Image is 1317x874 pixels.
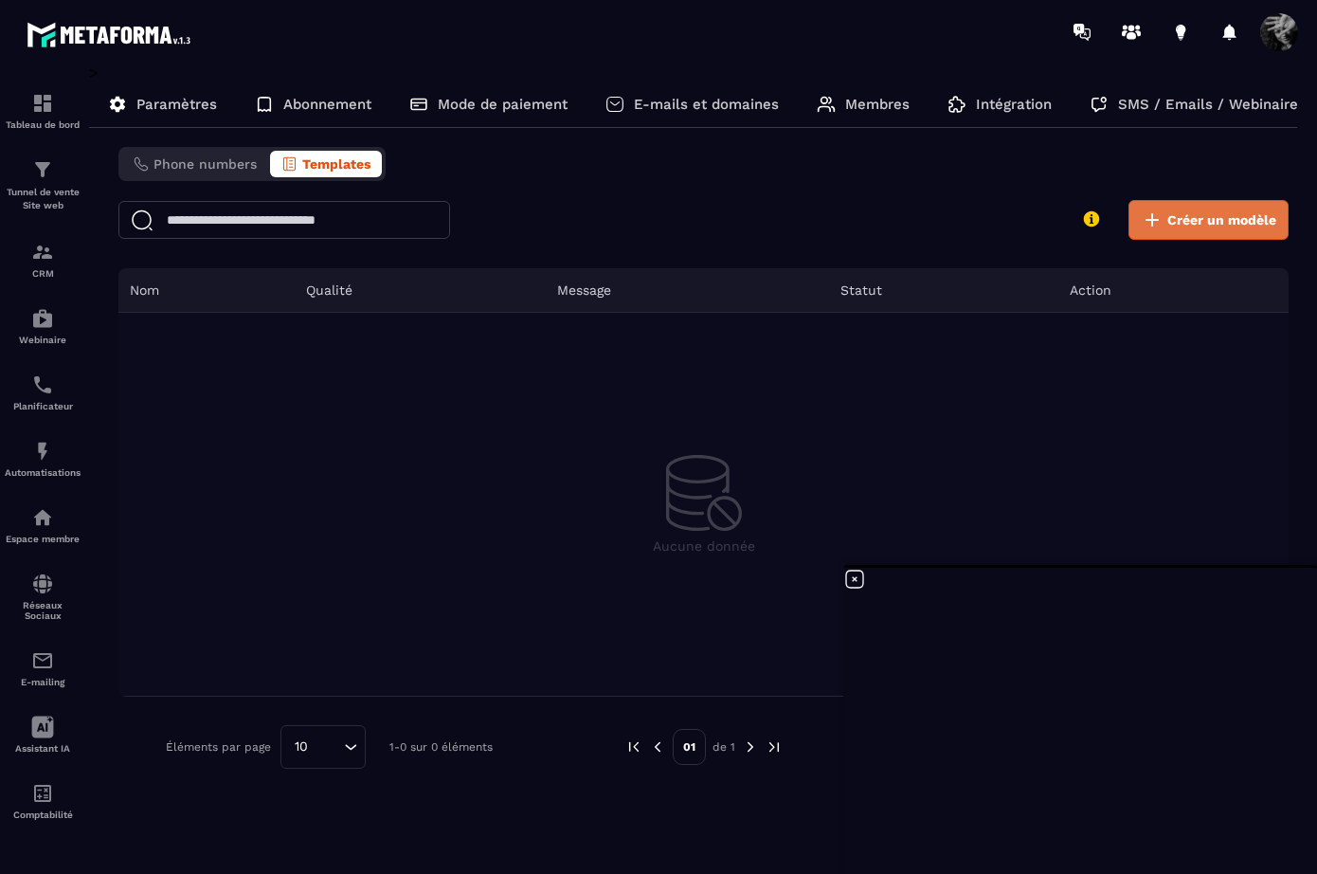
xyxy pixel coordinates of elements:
p: Abonnement [283,96,371,113]
span: Créer un modèle [1167,210,1276,229]
a: emailemailE-mailing [5,635,81,701]
img: prev [625,738,642,756]
p: Paramètres [136,96,217,113]
img: logo [27,17,197,52]
th: Action [1058,268,1289,313]
p: Intégration [976,96,1052,113]
a: Assistant IA [5,701,81,768]
img: formation [31,158,54,181]
p: Automatisations [5,467,81,478]
p: 01 [673,729,706,765]
a: social-networksocial-networkRéseaux Sociaux [5,558,81,635]
p: 1-0 sur 0 éléments [389,740,493,754]
span: Templates [302,156,370,172]
a: formationformationCRM [5,227,81,293]
a: schedulerschedulerPlanificateur [5,359,81,426]
button: Créer un modèle [1128,200,1289,240]
th: Qualité [295,268,545,313]
a: accountantaccountantComptabilité [5,768,81,834]
a: automationsautomationsAutomatisations [5,426,81,492]
a: automationsautomationsEspace membre [5,492,81,558]
p: Webinaire [5,335,81,345]
span: 10 [288,737,315,757]
p: Réseaux Sociaux [5,600,81,621]
button: Templates [270,151,382,177]
p: Tunnel de vente Site web [5,186,81,212]
span: Phone numbers [153,156,257,172]
p: Mode de paiement [438,96,568,113]
img: email [31,649,54,672]
p: de 1 [713,739,735,755]
p: Espace membre [5,534,81,544]
p: E-mailing [5,677,81,687]
p: Membres [845,96,910,113]
a: automationsautomationsWebinaire [5,293,81,359]
button: Phone numbers [122,151,268,177]
p: Éléments par page [166,740,271,754]
p: E-mails et domaines [634,96,779,113]
img: next [766,738,783,756]
img: formation [31,92,54,115]
a: formationformationTableau de bord [5,78,81,144]
img: automations [31,506,54,529]
th: Message [546,268,829,313]
img: accountant [31,782,54,805]
p: Tableau de bord [5,119,81,130]
img: formation [31,241,54,264]
img: automations [31,440,54,463]
img: social-network [31,573,54,595]
img: automations [31,307,54,330]
p: Aucune donnée [653,538,755,554]
p: Assistant IA [5,743,81,754]
p: Planificateur [5,401,81,411]
p: Comptabilité [5,810,81,820]
img: scheduler [31,373,54,396]
p: CRM [5,268,81,279]
input: Search for option [315,737,339,757]
img: next [742,738,759,756]
a: formationformationTunnel de vente Site web [5,144,81,227]
th: Statut [829,268,1059,313]
div: Search for option [280,725,366,769]
th: Nom [118,268,295,313]
div: > [89,64,1298,769]
p: SMS / Emails / Webinaires [1118,96,1306,113]
img: prev [649,738,666,756]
